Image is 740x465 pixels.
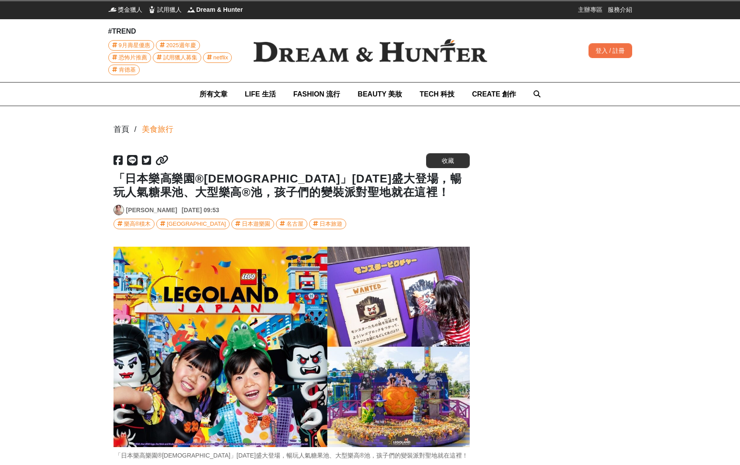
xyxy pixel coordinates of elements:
[118,5,142,14] span: 獎金獵人
[114,219,155,229] a: 樂高®積木
[276,219,307,229] a: 名古屋
[148,5,182,14] a: 試用獵人試用獵人
[200,90,227,98] span: 所有文章
[309,219,346,229] a: 日本旅遊
[320,219,342,229] div: 日本旅遊
[108,52,151,63] a: 恐怖片推薦
[472,83,516,106] a: CREATE 創作
[163,53,197,62] span: 試用獵人募集
[245,90,276,98] span: LIFE 生活
[358,83,402,106] a: BEAUTY 美妝
[608,5,632,14] a: 服務介紹
[213,53,228,62] span: netflix
[114,124,129,135] div: 首頁
[119,41,150,50] span: 9月壽星優惠
[239,25,501,76] img: Dream & Hunter
[156,219,230,229] a: [GEOGRAPHIC_DATA]
[578,5,602,14] a: 主辦專區
[126,206,177,215] a: [PERSON_NAME]
[114,172,470,199] h1: 「日本樂高樂園®[DEMOGRAPHIC_DATA]」[DATE]盛大登場，暢玩人氣糖果池、大型樂高®池，孩子們的變裝派對聖地就在這裡！
[420,83,454,106] a: TECH 科技
[153,52,201,63] a: 試用獵人募集
[142,124,173,135] a: 美食旅行
[182,206,219,215] div: [DATE] 09:53
[245,83,276,106] a: LIFE 生活
[119,65,136,75] span: 肯德基
[157,5,182,14] span: 試用獵人
[114,205,124,215] img: Avatar
[108,5,142,14] a: 獎金獵人獎金獵人
[242,219,270,229] div: 日本遊樂園
[293,90,341,98] span: FASHION 流行
[124,219,151,229] div: 樂高®積木
[166,41,196,50] span: 2025週年慶
[420,90,454,98] span: TECH 科技
[200,83,227,106] a: 所有文章
[156,40,200,51] a: 2025週年慶
[114,247,470,447] img: f265a083-e09d-41f7-ac79-67b65633cf37.jpg
[108,26,239,37] div: #TREND
[134,124,137,135] div: /
[293,83,341,106] a: FASHION 流行
[472,90,516,98] span: CREATE 創作
[108,65,140,75] a: 肯德基
[231,219,274,229] a: 日本遊樂園
[196,5,243,14] span: Dream & Hunter
[114,451,470,460] div: 「日本樂高樂園®[DEMOGRAPHIC_DATA]」[DATE]盛大登場，暢玩人氣糖果池、大型樂高®池，孩子們的變裝派對聖地就在這裡！
[148,5,156,14] img: 試用獵人
[426,153,470,168] button: 收藏
[203,52,232,63] a: netflix
[167,219,226,229] div: [GEOGRAPHIC_DATA]
[108,40,154,51] a: 9月壽星優惠
[589,43,632,58] div: 登入 / 註冊
[286,219,303,229] div: 名古屋
[187,5,196,14] img: Dream & Hunter
[187,5,243,14] a: Dream & HunterDream & Hunter
[119,53,147,62] span: 恐怖片推薦
[108,5,117,14] img: 獎金獵人
[358,90,402,98] span: BEAUTY 美妝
